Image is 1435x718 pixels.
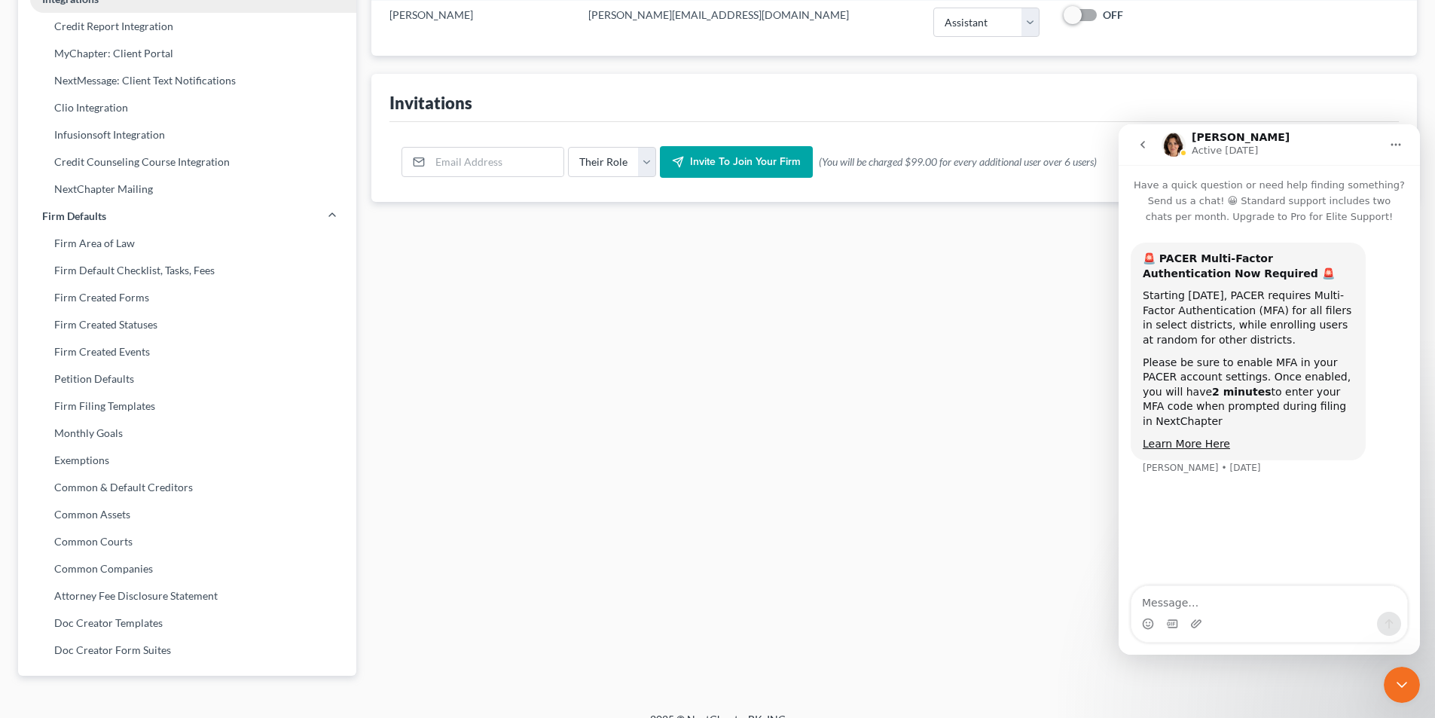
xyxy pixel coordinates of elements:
td: [PERSON_NAME][EMAIL_ADDRESS][DOMAIN_NAME] [576,1,921,44]
a: Credit Counseling Course Integration [18,148,356,176]
a: Doc Creator Templates [18,610,356,637]
a: Firm Defaults [18,203,356,230]
td: [PERSON_NAME] [371,1,576,44]
a: NextChapter Mailing [18,176,356,203]
strong: OFF [1103,8,1123,21]
a: Common & Default Creditors [18,474,356,501]
a: Firm Created Statuses [18,311,356,338]
a: Exemptions [18,447,356,474]
a: Attorney Fee Disclosure Statement [18,582,356,610]
a: Firm Created Events [18,338,356,365]
a: Monthly Goals [18,420,356,447]
span: (You will be charged $99.00 for every additional user over 6 users) [819,154,1097,170]
a: Clio Integration [18,94,356,121]
a: Common Companies [18,555,356,582]
input: Email Address [430,148,563,176]
a: Infusionsoft Integration [18,121,356,148]
a: Common Assets [18,501,356,528]
span: Firm Defaults [42,209,106,224]
a: Doc Creator Form Suites [18,637,356,664]
a: Common Courts [18,528,356,555]
span: Invite to join your firm [690,155,801,168]
iframe: Intercom live chat [1119,124,1420,655]
a: Firm Filing Templates [18,393,356,420]
a: Petition Defaults [18,365,356,393]
a: Credit Report Integration [18,13,356,40]
a: Firm Area of Law [18,230,356,257]
div: Invitations [389,92,472,114]
button: Invite to join your firm [660,146,813,178]
a: NextMessage: Client Text Notifications [18,67,356,94]
a: Firm Default Checklist, Tasks, Fees [18,257,356,284]
a: Firm Created Forms [18,284,356,311]
iframe: Intercom live chat [1384,667,1420,703]
a: MyChapter: Client Portal [18,40,356,67]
